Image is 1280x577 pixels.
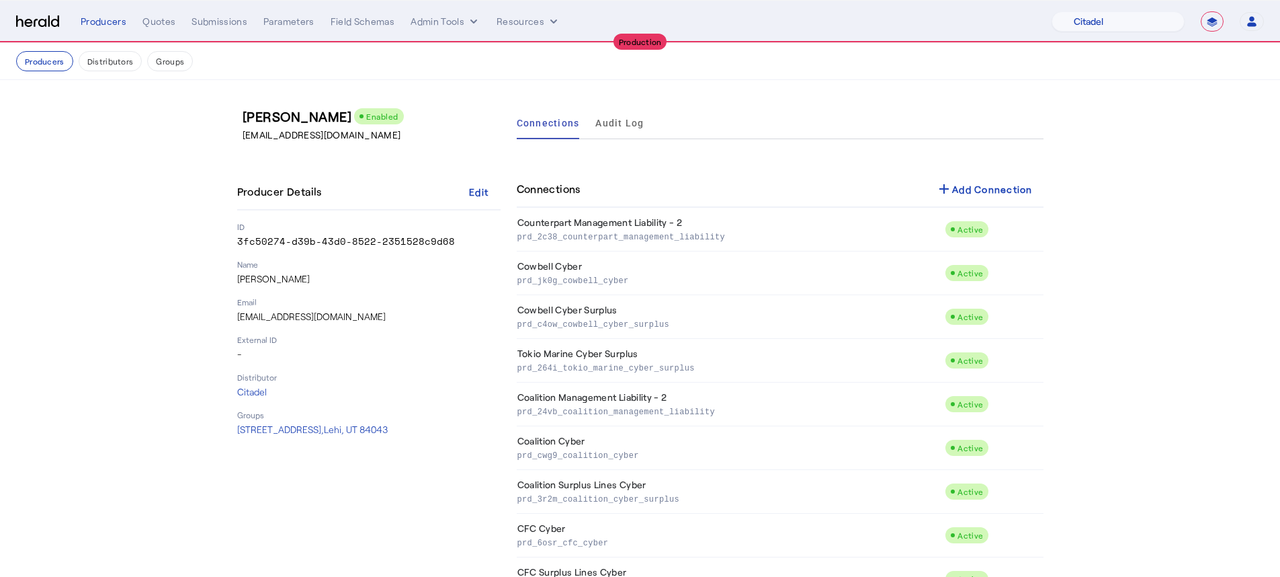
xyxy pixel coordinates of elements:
[957,356,983,365] span: Active
[411,15,480,28] button: internal dropdown menu
[237,348,501,361] p: -
[517,383,945,426] td: Coalition Management Liability - 2
[16,51,73,71] button: Producers
[957,268,983,278] span: Active
[517,317,940,330] p: prd_c4ow_cowbell_cyber_surplus
[957,531,983,540] span: Active
[517,535,940,549] p: prd_6osr_cfc_cyber
[957,487,983,496] span: Active
[517,404,940,418] p: prd_24vb_coalition_management_liability
[517,208,945,252] td: Counterpart Management Liability - 2
[517,426,945,470] td: Coalition Cyber
[237,259,501,270] p: Name
[147,51,193,71] button: Groups
[613,34,667,50] div: Production
[517,107,580,139] a: Connections
[517,295,945,339] td: Cowbell Cyber Surplus
[957,225,983,234] span: Active
[237,297,501,307] p: Email
[936,181,952,197] mat-icon: add
[263,15,314,28] div: Parameters
[243,128,506,142] p: [EMAIL_ADDRESS][DOMAIN_NAME]
[81,15,126,28] div: Producers
[517,492,940,505] p: prd_3r2m_coalition_cyber_surplus
[957,443,983,453] span: Active
[191,15,247,28] div: Submissions
[237,385,501,399] p: Citadel
[458,180,501,204] button: Edit
[517,360,940,374] p: prd_264i_tokio_marine_cyber_surplus
[517,181,581,197] h4: Connections
[517,229,940,243] p: prd_2c38_counterpart_management_liability
[331,15,395,28] div: Field Schemas
[469,185,488,199] div: Edit
[517,273,940,286] p: prd_jk0g_cowbell_cyber
[237,221,501,232] p: ID
[595,107,644,139] a: Audit Log
[957,399,983,409] span: Active
[595,118,644,128] span: Audit Log
[237,372,501,383] p: Distributor
[142,15,175,28] div: Quotes
[517,448,940,461] p: prd_cwg9_coalition_cyber
[366,112,398,121] span: Enabled
[237,334,501,345] p: External ID
[237,272,501,286] p: [PERSON_NAME]
[936,181,1033,197] div: Add Connection
[79,51,142,71] button: Distributors
[243,107,506,126] h3: [PERSON_NAME]
[925,177,1043,201] button: Add Connection
[517,514,945,557] td: CFC Cyber
[517,252,945,295] td: Cowbell Cyber
[237,235,501,248] p: 3fc50274-d39b-43d0-8522-2351528c9d68
[517,470,945,514] td: Coalition Surplus Lines Cyber
[517,339,945,383] td: Tokio Marine Cyber Surplus
[957,312,983,321] span: Active
[237,184,327,200] h4: Producer Details
[237,410,501,420] p: Groups
[497,15,560,28] button: Resources dropdown menu
[517,118,580,128] span: Connections
[237,424,388,435] span: [STREET_ADDRESS], Lehi, UT 84043
[16,15,59,28] img: Herald Logo
[237,310,501,323] p: [EMAIL_ADDRESS][DOMAIN_NAME]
